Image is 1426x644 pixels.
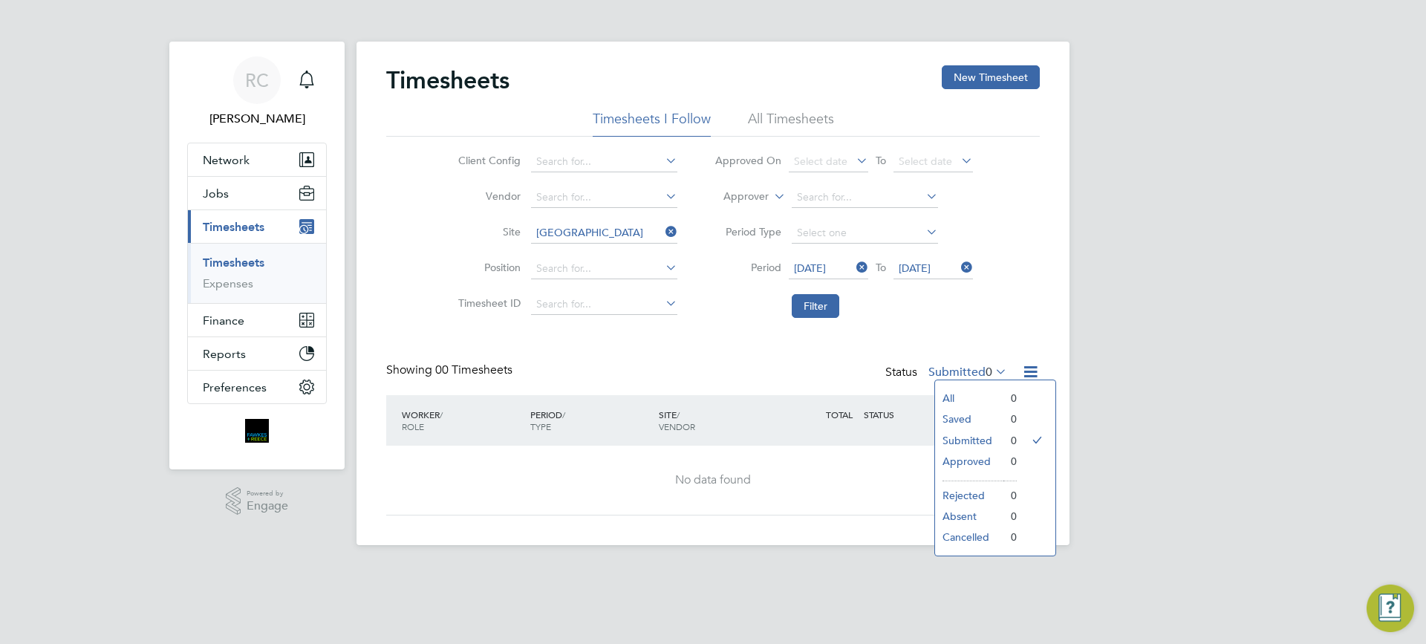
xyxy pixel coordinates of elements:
[398,401,527,440] div: WORKER
[935,409,1003,429] li: Saved
[531,152,677,172] input: Search for...
[527,401,655,440] div: PERIOD
[659,420,695,432] span: VENDOR
[454,189,521,203] label: Vendor
[1367,585,1414,632] button: Engage Resource Center
[1003,506,1017,527] li: 0
[792,294,839,318] button: Filter
[792,187,938,208] input: Search for...
[826,409,853,420] span: TOTAL
[986,365,992,380] span: 0
[531,223,677,244] input: Search for...
[935,451,1003,472] li: Approved
[440,409,443,420] span: /
[203,380,267,394] span: Preferences
[203,276,253,290] a: Expenses
[247,487,288,500] span: Powered by
[794,155,847,168] span: Select date
[203,153,250,167] span: Network
[935,485,1003,506] li: Rejected
[593,110,711,137] li: Timesheets I Follow
[714,154,781,167] label: Approved On
[677,409,680,420] span: /
[454,296,521,310] label: Timesheet ID
[531,187,677,208] input: Search for...
[1003,409,1017,429] li: 0
[748,110,834,137] li: All Timesheets
[454,225,521,238] label: Site
[1003,430,1017,451] li: 0
[885,362,1010,383] div: Status
[203,347,246,361] span: Reports
[401,472,1025,488] div: No data found
[203,256,264,270] a: Timesheets
[435,362,512,377] span: 00 Timesheets
[531,294,677,315] input: Search for...
[714,261,781,274] label: Period
[655,401,784,440] div: SITE
[188,304,326,336] button: Finance
[203,313,244,328] span: Finance
[935,430,1003,451] li: Submitted
[792,223,938,244] input: Select one
[245,71,269,90] span: RC
[187,110,327,128] span: Robyn Clarke
[203,186,229,201] span: Jobs
[386,362,515,378] div: Showing
[942,65,1040,89] button: New Timesheet
[794,261,826,275] span: [DATE]
[245,419,269,443] img: bromak-logo-retina.png
[871,151,891,170] span: To
[187,56,327,128] a: RC[PERSON_NAME]
[247,500,288,513] span: Engage
[386,65,509,95] h2: Timesheets
[203,220,264,234] span: Timesheets
[188,177,326,209] button: Jobs
[714,225,781,238] label: Period Type
[402,420,424,432] span: ROLE
[188,210,326,243] button: Timesheets
[226,487,289,515] a: Powered byEngage
[899,261,931,275] span: [DATE]
[454,154,521,167] label: Client Config
[530,420,551,432] span: TYPE
[871,258,891,277] span: To
[935,388,1003,409] li: All
[531,258,677,279] input: Search for...
[188,143,326,176] button: Network
[187,419,327,443] a: Go to home page
[188,243,326,303] div: Timesheets
[1003,485,1017,506] li: 0
[935,506,1003,527] li: Absent
[454,261,521,274] label: Position
[860,401,937,428] div: STATUS
[702,189,769,204] label: Approver
[899,155,952,168] span: Select date
[169,42,345,469] nav: Main navigation
[1003,451,1017,472] li: 0
[1003,388,1017,409] li: 0
[188,371,326,403] button: Preferences
[562,409,565,420] span: /
[1003,527,1017,547] li: 0
[188,337,326,370] button: Reports
[935,527,1003,547] li: Cancelled
[928,365,1007,380] label: Submitted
